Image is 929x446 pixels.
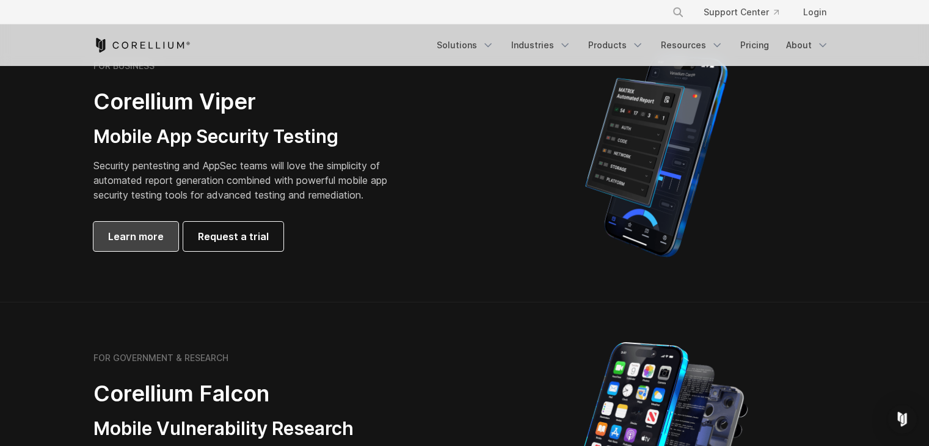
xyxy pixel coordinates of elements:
a: Industries [504,34,578,56]
h2: Corellium Viper [93,88,406,115]
button: Search [667,1,689,23]
a: Products [581,34,651,56]
div: Open Intercom Messenger [887,404,917,434]
h2: Corellium Falcon [93,380,435,408]
h3: Mobile App Security Testing [93,125,406,148]
a: Solutions [429,34,501,56]
h6: FOR GOVERNMENT & RESEARCH [93,353,228,364]
a: Corellium Home [93,38,191,53]
span: Learn more [108,229,164,244]
span: Request a trial [198,229,269,244]
a: About [779,34,836,56]
p: Security pentesting and AppSec teams will love the simplicity of automated report generation comb... [93,158,406,202]
div: Navigation Menu [429,34,836,56]
a: Learn more [93,222,178,251]
h3: Mobile Vulnerability Research [93,417,435,441]
img: Corellium MATRIX automated report on iPhone showing app vulnerability test results across securit... [564,49,748,263]
a: Request a trial [183,222,283,251]
a: Pricing [733,34,776,56]
a: Resources [654,34,730,56]
a: Support Center [694,1,789,23]
a: Login [793,1,836,23]
div: Navigation Menu [657,1,836,23]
